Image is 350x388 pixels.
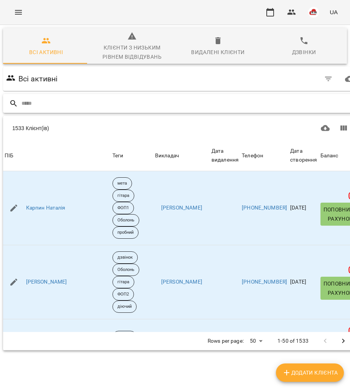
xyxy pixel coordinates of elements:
div: Оболонь [112,214,140,226]
div: дзвінок [112,251,138,264]
div: Sort [5,151,13,160]
div: Баланс [320,151,338,160]
div: Телефон [242,151,263,160]
td: [DATE] [289,171,319,245]
td: [DATE] [289,319,319,367]
h6: Всі активні [18,73,58,85]
div: Дата створення [290,147,317,165]
p: Оболонь [117,267,135,273]
p: мета [117,180,127,187]
span: Викладач [155,151,208,160]
div: Теги [112,151,152,160]
div: Sort [320,151,338,160]
p: пробний [117,229,134,236]
div: ФОП2 [112,288,134,300]
a: Карпин Наталія [26,204,66,212]
div: пробний [112,226,139,239]
p: гітара [117,279,130,286]
p: діючий [117,304,132,310]
div: Всі активні [29,48,63,57]
span: Додати клієнта [282,368,338,377]
p: гітара [117,193,130,199]
span: Телефон [242,151,287,160]
p: ФОП2 [117,291,129,298]
div: Оболонь [112,264,140,276]
div: Викладач [155,151,179,160]
div: діючий [112,300,137,313]
div: Sort [242,151,263,160]
div: Sort [155,151,179,160]
div: Видалені клієнти [191,48,244,57]
div: Sort [211,147,239,165]
a: [PERSON_NAME] [26,278,67,286]
a: [PERSON_NAME] [161,204,202,212]
p: Rows per page: [208,337,244,345]
button: Menu [9,3,28,21]
div: ФОП1 [112,202,134,214]
div: гітара [112,190,135,202]
button: Додати клієнта [276,363,344,382]
p: ФОП1 [117,205,129,211]
div: Дата видалення [211,147,239,165]
button: Завантажити CSV [316,119,335,137]
div: Клієнти з низьким рівнем відвідувань [94,43,170,61]
span: UA [330,8,338,16]
a: [PERSON_NAME] [161,278,202,286]
div: мета [112,177,132,190]
button: UA [327,5,341,19]
div: Дзвінки [292,48,316,57]
div: оренда [112,331,137,343]
div: гітара [112,276,135,288]
div: 50 [247,335,265,347]
td: [DATE] [289,245,319,319]
div: ПІБ [5,151,13,160]
div: Sort [290,147,317,165]
p: Оболонь [117,217,135,224]
a: [PHONE_NUMBER] [242,279,287,285]
div: 1533 Клієнт(ів) [12,121,183,135]
span: ПІБ [5,151,109,160]
img: 42377b0de29e0fb1f7aad4b12e1980f7.jpeg [308,7,319,18]
p: 1-50 of 1533 [277,337,309,345]
a: [PHONE_NUMBER] [242,205,287,211]
p: дзвінок [117,254,133,261]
